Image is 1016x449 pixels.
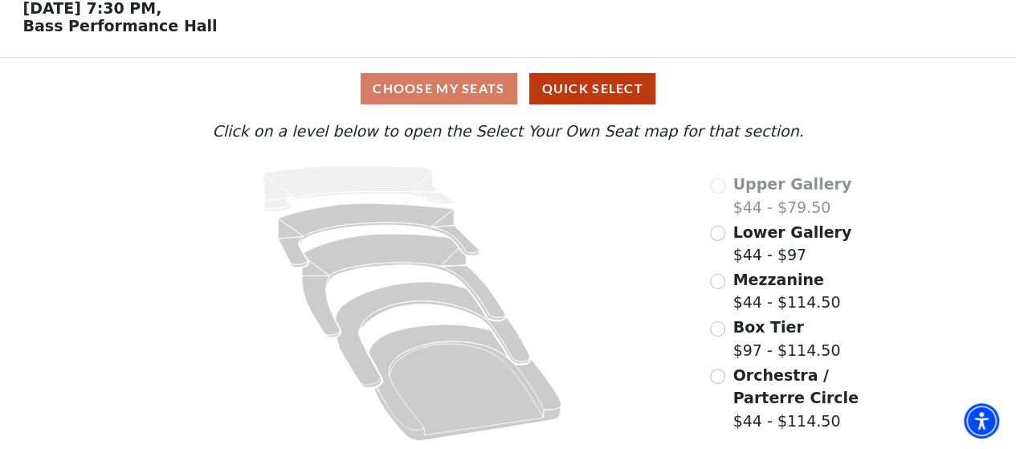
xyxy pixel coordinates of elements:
span: Lower Gallery [732,223,851,241]
label: $44 - $114.50 [732,364,877,433]
label: $44 - $114.50 [732,268,840,314]
input: Box Tier$97 - $114.50 [710,321,725,337]
input: Mezzanine$44 - $114.50 [710,274,725,289]
label: $44 - $79.50 [732,173,851,218]
span: Upper Gallery [732,175,851,193]
input: Lower Gallery$44 - $97 [710,226,725,241]
label: $97 - $114.50 [732,316,840,361]
span: Orchestra / Parterre Circle [732,366,858,407]
span: Box Tier [732,318,803,336]
p: Click on a level below to open the Select Your Own Seat map for that section. [138,120,877,143]
span: Mezzanine [732,271,823,288]
path: Orchestra / Parterre Circle - Seats Available: 36 [369,325,561,441]
button: Quick Select [529,73,655,104]
path: Lower Gallery - Seats Available: 184 [279,203,480,267]
label: $44 - $97 [732,221,851,267]
div: Accessibility Menu [964,403,999,439]
input: Orchestra / Parterre Circle$44 - $114.50 [710,369,725,384]
path: Upper Gallery - Seats Available: 0 [263,166,454,212]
